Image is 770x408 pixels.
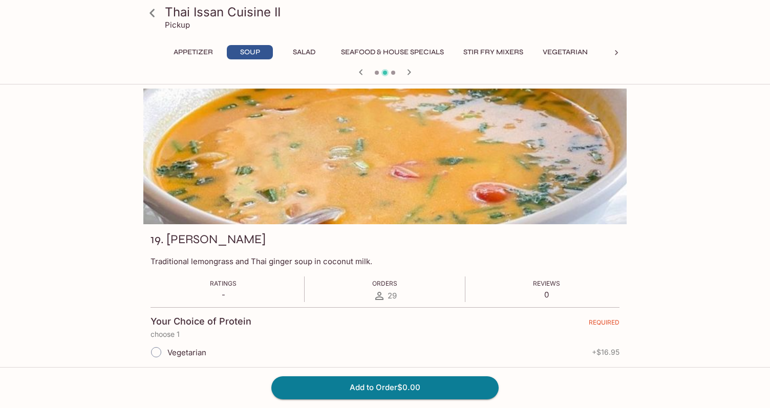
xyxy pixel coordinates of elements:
[372,280,397,287] span: Orders
[151,330,619,338] p: choose 1
[602,45,648,59] button: Noodles
[281,45,327,59] button: Salad
[227,45,273,59] button: Soup
[165,4,623,20] h3: Thai Issan Cuisine II
[151,256,619,266] p: Traditional lemongrass and Thai ginger soup in coconut milk.
[589,318,619,330] span: REQUIRED
[533,290,560,299] p: 0
[335,45,450,59] button: Seafood & House Specials
[143,89,627,224] div: 19. TOM KHA
[168,45,219,59] button: Appetizer
[167,348,206,357] span: Vegetarian
[533,280,560,287] span: Reviews
[537,45,593,59] button: Vegetarian
[458,45,529,59] button: Stir Fry Mixers
[151,231,266,247] h3: 19. [PERSON_NAME]
[592,348,619,356] span: + $16.95
[271,376,499,399] button: Add to Order$0.00
[388,291,397,300] span: 29
[210,280,237,287] span: Ratings
[210,290,237,299] p: -
[165,20,190,30] p: Pickup
[151,316,251,327] h4: Your Choice of Protein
